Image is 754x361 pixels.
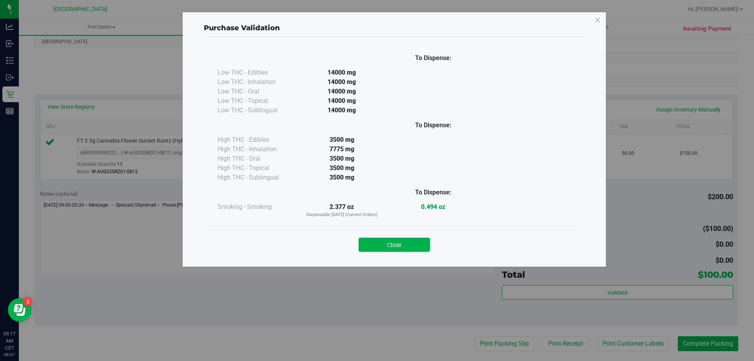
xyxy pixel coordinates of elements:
[421,203,445,211] strong: 0.494 oz
[218,173,296,182] div: High THC - Sublingual
[23,297,33,306] iframe: Resource center unread badge
[218,145,296,154] div: High THC - Inhalation
[296,87,388,96] div: 14000 mg
[296,154,388,163] div: 3500 mg
[296,135,388,145] div: 3500 mg
[218,202,296,212] div: Smoking - Smoking
[296,68,388,77] div: 14000 mg
[218,135,296,145] div: High THC - Edibles
[296,145,388,154] div: 7775 mg
[218,106,296,115] div: Low THC - Sublingual
[296,77,388,87] div: 14000 mg
[388,121,479,130] div: To Dispense:
[388,53,479,63] div: To Dispense:
[218,68,296,77] div: Low THC - Edibles
[388,188,479,197] div: To Dispense:
[296,212,388,218] p: Dispensable [DATE] (Current Orders)
[359,238,430,252] button: Close
[296,163,388,173] div: 3500 mg
[218,163,296,173] div: High THC - Topical
[218,77,296,87] div: Low THC - Inhalation
[218,154,296,163] div: High THC - Oral
[8,298,31,322] iframe: Resource center
[218,96,296,106] div: Low THC - Topical
[296,106,388,115] div: 14000 mg
[296,173,388,182] div: 3500 mg
[204,24,280,32] span: Purchase Validation
[296,96,388,106] div: 14000 mg
[296,202,388,218] div: 2.377 oz
[218,87,296,96] div: Low THC - Oral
